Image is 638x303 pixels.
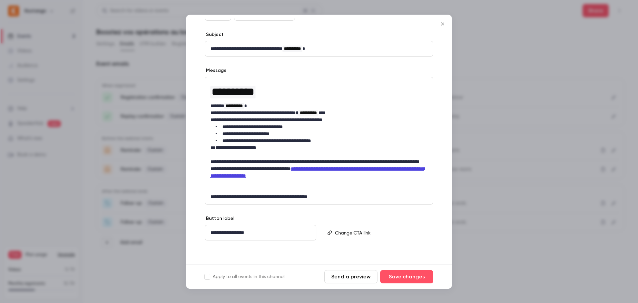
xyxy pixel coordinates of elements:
div: editor [205,41,433,56]
button: Save changes [380,270,433,283]
label: Message [205,67,227,74]
div: editor [205,225,316,240]
label: Apply to all events in this channel [205,273,284,280]
button: Send a preview [324,270,377,283]
label: Button label [205,215,234,222]
div: editor [332,225,433,240]
label: Subject [205,31,224,38]
div: editor [205,77,433,204]
button: Close [436,17,449,31]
